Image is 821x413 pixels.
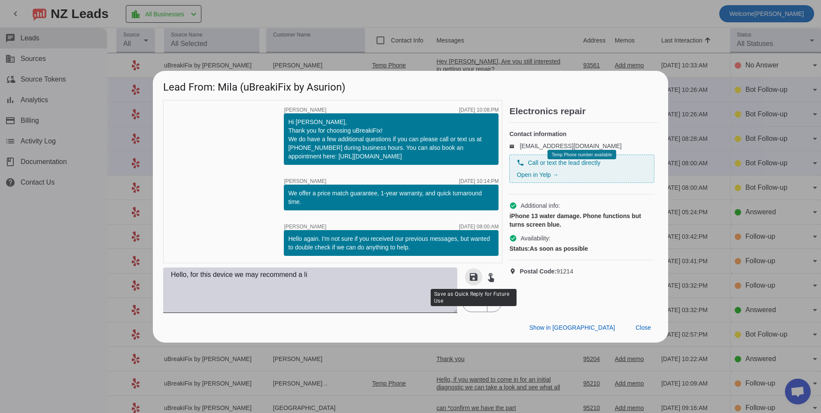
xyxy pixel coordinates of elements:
[529,324,615,331] span: Show in [GEOGRAPHIC_DATA]
[459,179,499,184] div: [DATE] 10:14:PM
[284,107,326,112] span: [PERSON_NAME]
[629,320,658,336] button: Close
[517,159,524,167] mat-icon: phone
[509,144,520,148] mat-icon: email
[509,245,529,252] strong: Status:
[288,234,494,252] div: Hello again. I'm not sure if you received our previous messages, but wanted to double check if we...
[517,171,558,178] a: Open in Yelp →
[489,298,499,309] mat-icon: arrow_drop_down
[509,130,654,138] h4: Contact information
[636,324,651,331] span: Close
[509,202,517,210] mat-icon: check_circle
[486,272,496,282] mat-icon: touch_app
[528,158,600,167] span: Call or text the lead directly
[288,189,494,206] div: We offer a price match guarantee, 1-year warranty, and quick turnaround time.​
[509,107,658,115] h2: Electronics repair
[523,320,622,336] button: Show in [GEOGRAPHIC_DATA]
[459,224,499,229] div: [DATE] 08:00:AM
[288,118,494,161] div: Hi [PERSON_NAME], Thank you for choosing uBreakiFix! We do have a few additional questions if you...
[509,268,520,275] mat-icon: location_on
[463,295,487,312] span: Send
[509,212,654,229] div: iPhone 13 water damage. Phone functions but turns screen blue.
[284,179,326,184] span: [PERSON_NAME]
[520,201,560,210] span: Additional info:
[520,267,573,276] span: 91214
[468,272,479,282] mat-icon: save
[552,152,612,157] span: Temp Phone number available
[520,234,550,243] span: Availability:
[509,244,654,253] div: As soon as possible
[520,268,556,275] strong: Postal Code:
[520,143,621,149] a: [EMAIL_ADDRESS][DOMAIN_NAME]
[459,107,499,112] div: [DATE] 10:08:PM
[153,71,668,100] h1: Lead From: Mila (uBreakiFix by Asurion)
[509,234,517,242] mat-icon: check_circle
[284,224,326,229] span: [PERSON_NAME]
